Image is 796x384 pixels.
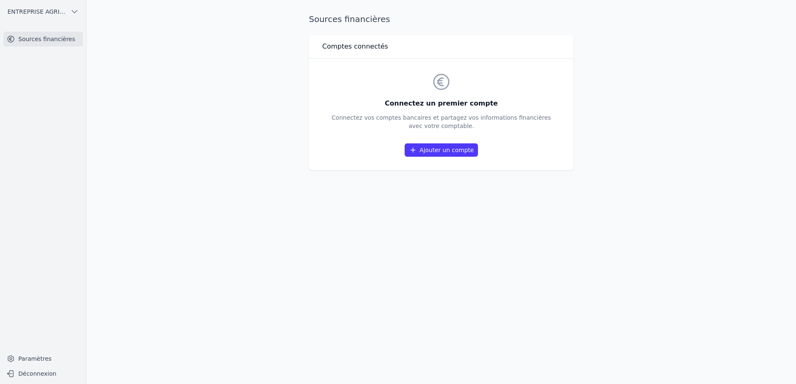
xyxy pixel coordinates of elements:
[3,5,83,18] button: ENTREPRISE AGRICOLE DE L'IMAGE SPRL
[3,352,83,365] a: Paramètres
[7,7,67,16] span: ENTREPRISE AGRICOLE DE L'IMAGE SPRL
[3,32,83,47] a: Sources financières
[332,98,551,108] h3: Connectez un premier compte
[309,13,390,25] h1: Sources financières
[3,367,83,380] button: Déconnexion
[405,143,478,157] a: Ajouter un compte
[332,113,551,130] p: Connectez vos comptes bancaires et partagez vos informations financières avec votre comptable.
[322,42,388,52] h3: Comptes connectés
